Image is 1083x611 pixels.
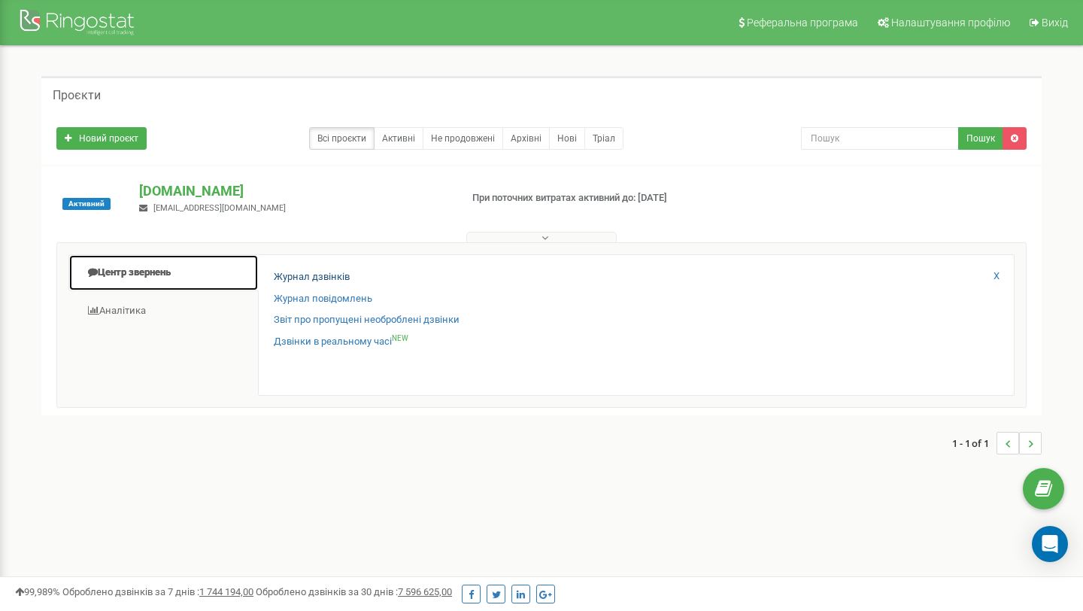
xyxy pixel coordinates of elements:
span: 1 - 1 of 1 [952,432,997,454]
nav: ... [952,417,1042,470]
input: Пошук [801,127,959,150]
div: Open Intercom Messenger [1032,526,1068,562]
a: Журнал дзвінків [274,270,350,284]
a: Тріал [584,127,623,150]
sup: NEW [392,334,408,342]
a: Звіт про пропущені необроблені дзвінки [274,313,460,327]
a: Аналiтика [68,293,259,330]
span: [EMAIL_ADDRESS][DOMAIN_NAME] [153,203,286,213]
a: X [994,269,1000,284]
a: Всі проєкти [309,127,375,150]
a: Дзвінки в реальному часіNEW [274,335,408,349]
a: Активні [374,127,423,150]
span: Активний [62,198,111,210]
p: При поточних витратах активний до: [DATE] [472,191,698,205]
u: 7 596 625,00 [398,586,452,597]
h5: Проєкти [53,89,101,102]
a: Нові [549,127,585,150]
button: Пошук [958,127,1003,150]
span: Вихід [1042,17,1068,29]
span: 99,989% [15,586,60,597]
p: [DOMAIN_NAME] [139,181,447,201]
span: Оброблено дзвінків за 7 днів : [62,586,253,597]
span: Реферальна програма [747,17,858,29]
a: Не продовжені [423,127,503,150]
u: 1 744 194,00 [199,586,253,597]
a: Архівні [502,127,550,150]
a: Журнал повідомлень [274,292,372,306]
a: Центр звернень [68,254,259,291]
span: Налаштування профілю [891,17,1010,29]
a: Новий проєкт [56,127,147,150]
span: Оброблено дзвінків за 30 днів : [256,586,452,597]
